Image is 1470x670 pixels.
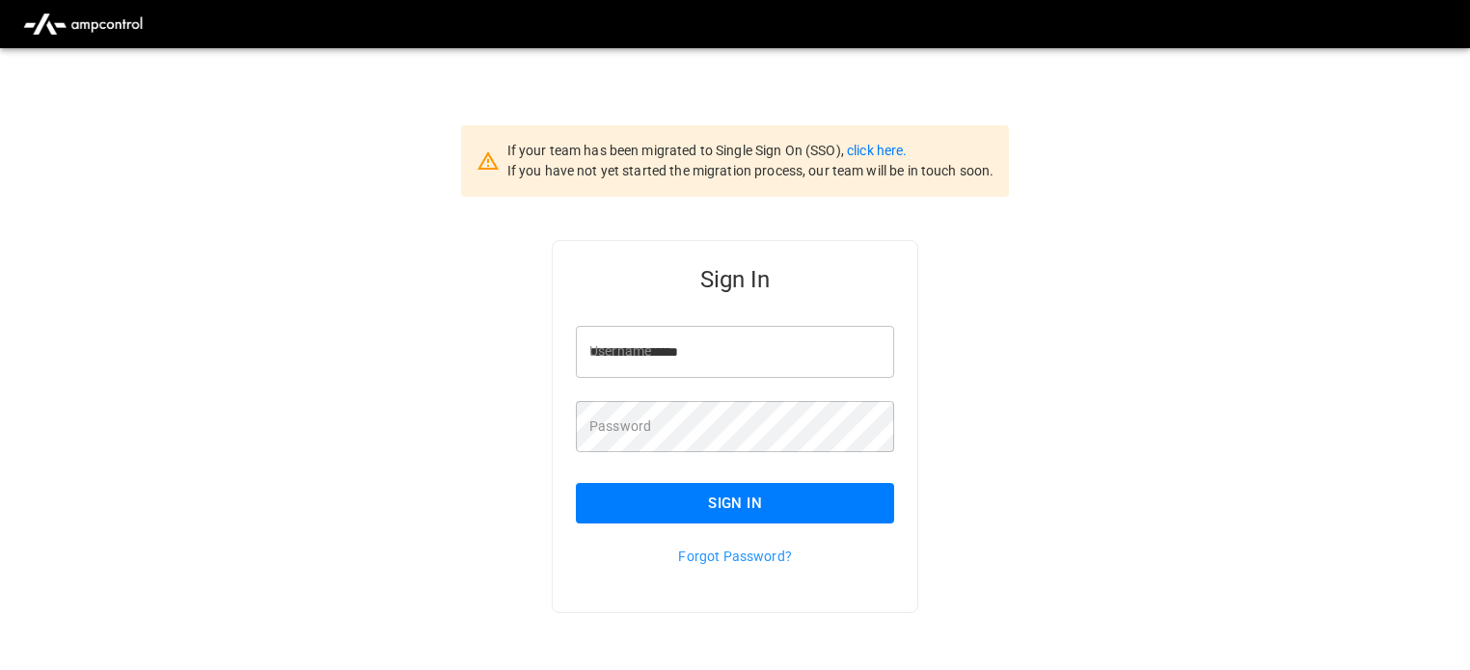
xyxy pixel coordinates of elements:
span: If you have not yet started the migration process, our team will be in touch soon. [507,163,994,178]
h5: Sign In [576,264,894,295]
a: click here. [847,143,907,158]
button: Sign In [576,483,894,523]
img: ampcontrol.io logo [15,6,150,42]
p: Forgot Password? [576,547,894,566]
span: If your team has been migrated to Single Sign On (SSO), [507,143,847,158]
